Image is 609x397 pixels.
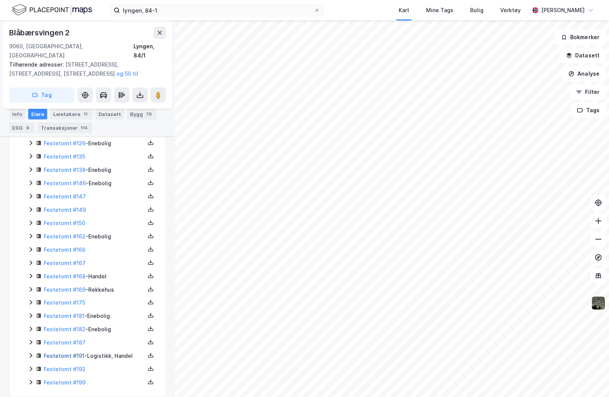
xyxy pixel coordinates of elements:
div: 11 [82,110,89,118]
div: 9 [24,124,32,132]
input: Søk på adresse, matrikkel, gårdeiere, leietakere eller personer [120,5,314,16]
div: Datasett [95,109,124,119]
a: Festetomt #126 [44,140,86,146]
div: Mine Tags [426,6,453,15]
div: - Rekkehus [44,285,145,294]
div: 9060, [GEOGRAPHIC_DATA], [GEOGRAPHIC_DATA] [9,42,134,60]
div: ESG [9,122,35,133]
div: [STREET_ADDRESS], [STREET_ADDRESS], [STREET_ADDRESS] [9,60,160,78]
div: - Enebolig [44,179,145,188]
div: Bolig [470,6,483,15]
div: - Logistikk, Handel [44,351,145,360]
a: Festetomt #191 [44,353,84,359]
a: Festetomt #146 [44,180,86,186]
button: Bokmerker [555,30,606,45]
a: Festetomt #181 [44,313,84,319]
button: Analyse [562,66,606,81]
div: Kart [399,6,409,15]
div: - Enebolig [44,139,145,148]
a: Festetomt #192 [44,366,86,372]
img: 9k= [591,296,606,310]
button: Filter [569,84,606,100]
button: Tags [571,103,606,118]
a: Festetomt #168 [44,273,86,279]
div: Transaksjoner [38,122,92,133]
div: - Enebolig [44,232,145,241]
div: Info [9,109,25,119]
a: Festetomt #169 [44,286,86,293]
a: Festetomt #175 [44,299,85,306]
a: Festetomt #150 [44,220,85,226]
a: Festetomt #147 [44,193,86,200]
div: - Enebolig [44,165,145,175]
div: - Enebolig [44,311,145,321]
a: Festetomt #166 [44,246,86,253]
a: Festetomt #167 [44,260,86,266]
button: Datasett [560,48,606,63]
a: Festetomt #162 [44,233,86,240]
span: Tilhørende adresser: [9,61,65,68]
a: Festetomt #135 [44,153,85,160]
a: Festetomt #199 [44,379,86,386]
a: Festetomt #138 [44,167,86,173]
div: Blåbærsvingen 2 [9,27,71,39]
div: Leietakere [50,109,92,119]
div: Verktøy [500,6,521,15]
div: [PERSON_NAME] [541,6,585,15]
iframe: Chat Widget [571,360,609,397]
div: Lyngen, 84/1 [134,42,166,60]
div: 114 [79,124,89,132]
div: Bygg [127,109,156,119]
div: 79 [145,110,153,118]
div: Eiere [28,109,47,119]
a: Festetomt #182 [44,326,86,332]
a: Festetomt #187 [44,339,86,346]
button: Tag [9,87,75,103]
a: Festetomt #149 [44,206,86,213]
div: - Enebolig [44,325,145,334]
div: - Handel [44,272,145,281]
img: logo.f888ab2527a4732fd821a326f86c7f29.svg [12,3,92,17]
